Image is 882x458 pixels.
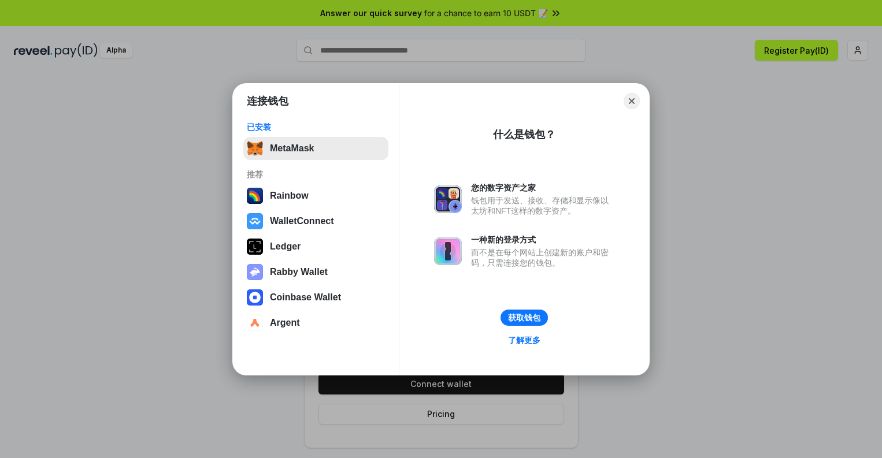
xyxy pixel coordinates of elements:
div: 了解更多 [508,335,540,345]
div: MetaMask [270,143,314,154]
img: svg+xml,%3Csvg%20xmlns%3D%22http%3A%2F%2Fwww.w3.org%2F2000%2Fsvg%22%20fill%3D%22none%22%20viewBox... [434,237,462,265]
img: svg+xml,%3Csvg%20xmlns%3D%22http%3A%2F%2Fwww.w3.org%2F2000%2Fsvg%22%20fill%3D%22none%22%20viewBox... [434,185,462,213]
button: Ledger [243,235,388,258]
button: Rainbow [243,184,388,207]
button: Rabby Wallet [243,260,388,284]
img: svg+xml,%3Csvg%20width%3D%22120%22%20height%3D%22120%22%20viewBox%3D%220%200%20120%20120%22%20fil... [247,188,263,204]
button: Coinbase Wallet [243,286,388,309]
img: svg+xml,%3Csvg%20fill%3D%22none%22%20height%3D%2233%22%20viewBox%3D%220%200%2035%2033%22%20width%... [247,140,263,157]
div: Rabby Wallet [270,267,328,277]
img: svg+xml,%3Csvg%20width%3D%2228%22%20height%3D%2228%22%20viewBox%3D%220%200%2028%2028%22%20fill%3D... [247,289,263,306]
button: Argent [243,311,388,334]
div: Coinbase Wallet [270,292,341,303]
button: 获取钱包 [501,310,548,326]
a: 了解更多 [501,333,547,348]
h1: 连接钱包 [247,94,288,108]
img: svg+xml,%3Csvg%20xmlns%3D%22http%3A%2F%2Fwww.w3.org%2F2000%2Fsvg%22%20width%3D%2228%22%20height%3... [247,239,263,255]
div: 钱包用于发送、接收、存储和显示像以太坊和NFT这样的数字资产。 [471,195,614,216]
div: 推荐 [247,169,385,180]
div: Argent [270,318,300,328]
div: 获取钱包 [508,312,540,323]
button: Close [624,93,640,109]
button: MetaMask [243,137,388,160]
img: svg+xml,%3Csvg%20width%3D%2228%22%20height%3D%2228%22%20viewBox%3D%220%200%2028%2028%22%20fill%3D... [247,213,263,229]
div: 您的数字资产之家 [471,183,614,193]
div: 一种新的登录方式 [471,234,614,245]
div: 什么是钱包？ [493,128,555,142]
img: svg+xml,%3Csvg%20width%3D%2228%22%20height%3D%2228%22%20viewBox%3D%220%200%2028%2028%22%20fill%3D... [247,315,263,331]
div: Ledger [270,241,301,252]
div: Rainbow [270,191,309,201]
img: svg+xml,%3Csvg%20xmlns%3D%22http%3A%2F%2Fwww.w3.org%2F2000%2Fsvg%22%20fill%3D%22none%22%20viewBox... [247,264,263,280]
button: WalletConnect [243,210,388,233]
div: WalletConnect [270,216,334,226]
div: 而不是在每个网站上创建新的账户和密码，只需连接您的钱包。 [471,247,614,268]
div: 已安装 [247,122,385,132]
